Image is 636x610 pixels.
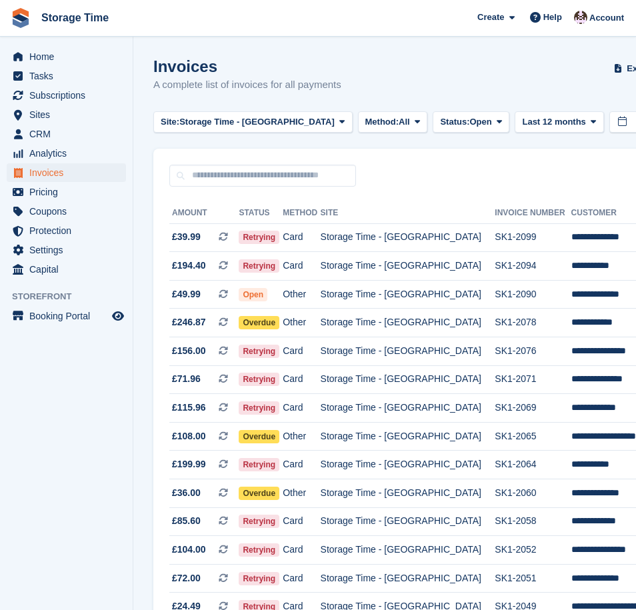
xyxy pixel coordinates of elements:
span: Retrying [239,458,279,471]
span: Retrying [239,259,279,273]
td: SK1-2069 [495,394,571,423]
a: menu [7,125,126,143]
th: Amount [169,203,239,224]
td: Storage Time - [GEOGRAPHIC_DATA] [321,507,495,536]
td: Storage Time - [GEOGRAPHIC_DATA] [321,337,495,366]
span: Last 12 months [522,115,585,129]
td: SK1-2076 [495,337,571,366]
span: £156.00 [172,344,206,358]
span: Retrying [239,231,279,244]
span: Status: [440,115,469,129]
span: Settings [29,241,109,259]
span: Method: [365,115,399,129]
td: Card [283,252,320,281]
span: £108.00 [172,429,206,443]
span: £72.00 [172,571,201,585]
td: Storage Time - [GEOGRAPHIC_DATA] [321,280,495,309]
td: Other [283,479,320,508]
td: Storage Time - [GEOGRAPHIC_DATA] [321,252,495,281]
th: Status [239,203,283,224]
td: SK1-2071 [495,365,571,394]
span: Booking Portal [29,307,109,325]
td: SK1-2065 [495,422,571,451]
span: Analytics [29,144,109,163]
td: Storage Time - [GEOGRAPHIC_DATA] [321,223,495,252]
td: SK1-2058 [495,507,571,536]
span: Open [239,288,267,301]
td: SK1-2052 [495,536,571,565]
span: Retrying [239,515,279,528]
span: Overdue [239,430,279,443]
td: SK1-2060 [495,479,571,508]
span: Retrying [239,401,279,415]
span: £115.96 [172,401,206,415]
td: Card [283,507,320,536]
td: Storage Time - [GEOGRAPHIC_DATA] [321,564,495,593]
span: £49.99 [172,287,201,301]
td: Other [283,422,320,451]
td: SK1-2090 [495,280,571,309]
a: menu [7,202,126,221]
td: Card [283,536,320,565]
span: £199.99 [172,457,206,471]
span: Account [589,11,624,25]
td: SK1-2094 [495,252,571,281]
a: Storage Time [36,7,114,29]
a: menu [7,241,126,259]
a: menu [7,163,126,182]
td: SK1-2099 [495,223,571,252]
td: Storage Time - [GEOGRAPHIC_DATA] [321,536,495,565]
button: Site: Storage Time - [GEOGRAPHIC_DATA] [153,111,353,133]
span: Tasks [29,67,109,85]
span: Invoices [29,163,109,182]
td: Storage Time - [GEOGRAPHIC_DATA] [321,479,495,508]
span: Coupons [29,202,109,221]
td: Storage Time - [GEOGRAPHIC_DATA] [321,422,495,451]
th: Site [321,203,495,224]
span: £39.99 [172,230,201,244]
span: £71.96 [172,372,201,386]
span: £85.60 [172,514,201,528]
span: Storefront [12,290,133,303]
td: Other [283,280,320,309]
h1: Invoices [153,57,341,75]
a: menu [7,183,126,201]
span: Protection [29,221,109,240]
td: SK1-2078 [495,309,571,337]
span: Retrying [239,373,279,386]
td: Storage Time - [GEOGRAPHIC_DATA] [321,451,495,479]
span: Subscriptions [29,86,109,105]
td: Card [283,564,320,593]
img: Saeed [574,11,587,24]
p: A complete list of invoices for all payments [153,77,341,93]
span: Sites [29,105,109,124]
img: stora-icon-8386f47178a22dfd0bd8f6a31ec36ba5ce8667c1dd55bd0f319d3a0aa187defe.svg [11,8,31,28]
span: Overdue [239,316,279,329]
span: £104.00 [172,543,206,557]
span: Retrying [239,572,279,585]
span: Storage Time - [GEOGRAPHIC_DATA] [179,115,335,129]
td: SK1-2064 [495,451,571,479]
td: Card [283,365,320,394]
span: Site: [161,115,179,129]
span: Home [29,47,109,66]
span: £194.40 [172,259,206,273]
a: menu [7,105,126,124]
span: All [399,115,410,129]
span: Capital [29,260,109,279]
span: Create [477,11,504,24]
a: Preview store [110,308,126,324]
a: menu [7,47,126,66]
span: Help [543,11,562,24]
a: menu [7,307,126,325]
button: Last 12 months [515,111,603,133]
th: Method [283,203,320,224]
td: Storage Time - [GEOGRAPHIC_DATA] [321,309,495,337]
button: Status: Open [433,111,509,133]
td: Storage Time - [GEOGRAPHIC_DATA] [321,394,495,423]
button: Method: All [358,111,428,133]
span: CRM [29,125,109,143]
a: menu [7,221,126,240]
span: Pricing [29,183,109,201]
th: Invoice Number [495,203,571,224]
